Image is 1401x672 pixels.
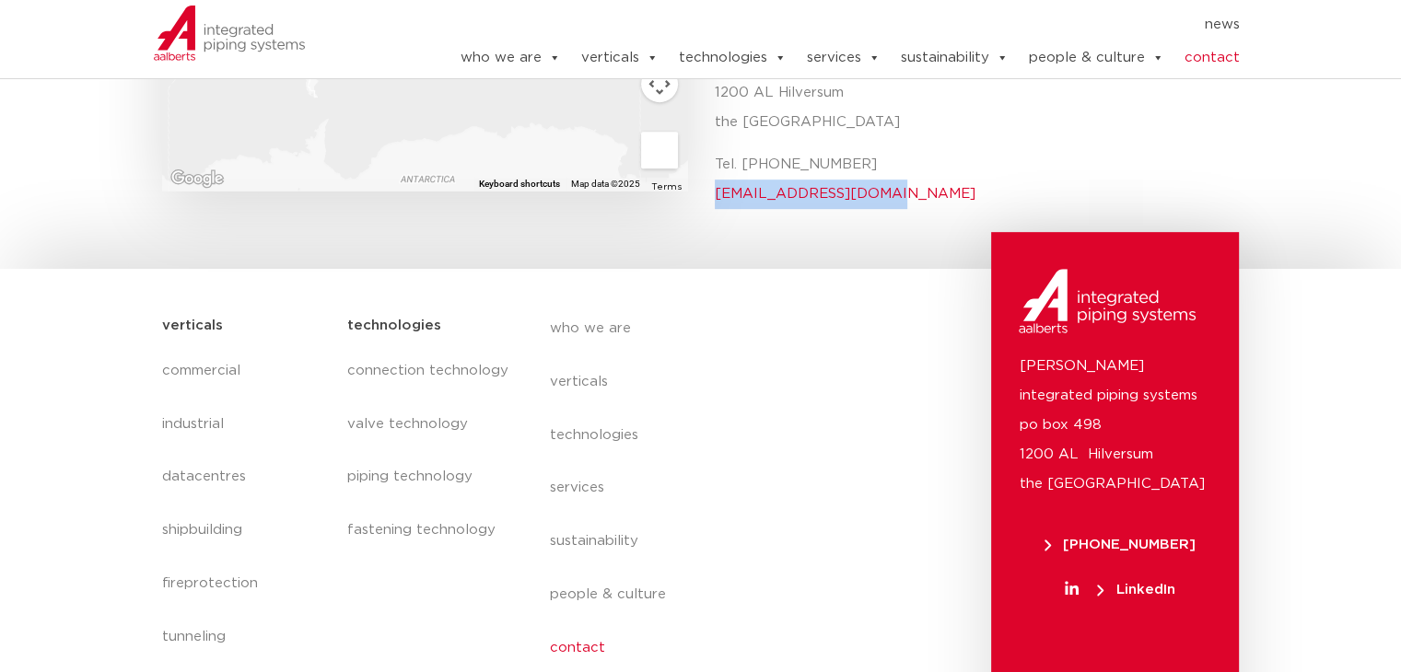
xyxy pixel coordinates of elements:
[550,302,887,355] a: who we are
[550,409,887,462] a: technologies
[715,187,975,201] a: [EMAIL_ADDRESS][DOMAIN_NAME]
[1019,583,1220,597] a: LinkedIn
[550,515,887,568] a: sustainability
[1028,40,1163,76] a: people & culture
[167,167,228,191] a: Open this area in Google Maps (opens a new window)
[162,450,329,504] a: datacentres
[346,344,512,558] nav: Menu
[678,40,786,76] a: technologies
[806,40,880,76] a: services
[346,311,440,341] h5: technologies
[162,344,329,398] a: commercial
[550,461,887,515] a: services
[715,150,1226,209] p: Tel. [PHONE_NUMBER]
[571,179,640,189] span: Map data ©2025
[550,568,887,621] a: people & culture
[1204,10,1239,40] a: news
[162,557,329,610] a: fireprotection
[651,182,682,191] a: Terms
[346,504,512,557] a: fastening technology
[162,504,329,557] a: shipbuilding
[346,344,512,398] a: connection technology
[641,132,678,168] button: Drag Pegman onto the map to open Street View
[167,167,228,191] img: Google
[1097,583,1174,597] span: LinkedIn
[162,610,329,664] a: tunneling
[403,10,1240,40] nav: Menu
[900,40,1008,76] a: sustainability
[1019,352,1211,499] p: [PERSON_NAME] integrated piping systems po box 498 1200 AL Hilversum the [GEOGRAPHIC_DATA]
[1045,538,1196,551] span: [PHONE_NUMBER]
[1019,538,1220,551] a: [PHONE_NUMBER]
[1184,40,1239,76] a: contact
[715,19,1226,137] p: [PERSON_NAME] integrated piping systems PO box 498 1200 AL Hilversum the [GEOGRAPHIC_DATA]
[162,311,223,341] h5: verticals
[580,40,658,76] a: verticals
[162,398,329,451] a: industrial
[346,398,512,451] a: valve technology
[479,178,560,191] button: Keyboard shortcuts
[550,355,887,409] a: verticals
[460,40,560,76] a: who we are
[641,65,678,102] button: Map camera controls
[346,450,512,504] a: piping technology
